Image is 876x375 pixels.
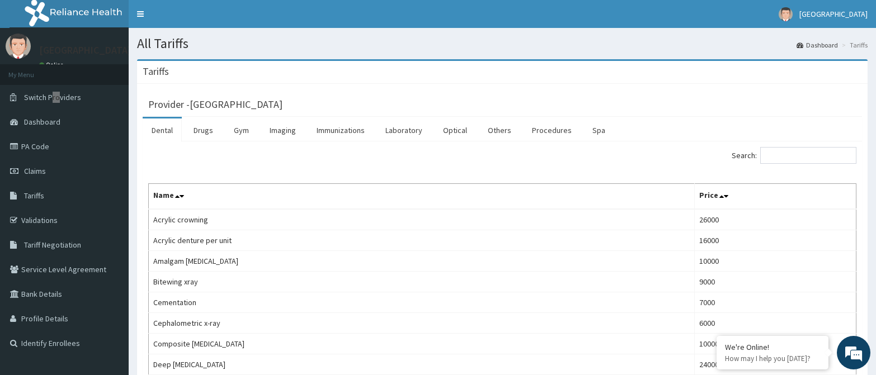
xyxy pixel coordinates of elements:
[149,334,695,354] td: Composite [MEDICAL_DATA]
[185,118,222,142] a: Drugs
[725,342,820,352] div: We're Online!
[694,230,856,251] td: 16000
[694,354,856,375] td: 24000
[760,147,856,164] input: Search:
[694,272,856,292] td: 9000
[24,166,46,176] span: Claims
[148,99,282,110] h3: Provider - [GEOGRAPHIC_DATA]
[21,56,45,84] img: d_794563401_company_1708531726252_794563401
[149,354,695,375] td: Deep [MEDICAL_DATA]
[261,118,305,142] a: Imaging
[694,209,856,230] td: 26000
[183,6,210,32] div: Minimize live chat window
[149,251,695,272] td: Amalgam [MEDICAL_DATA]
[6,34,31,59] img: User Image
[225,118,258,142] a: Gym
[39,61,66,69] a: Online
[797,40,838,50] a: Dashboard
[779,7,793,21] img: User Image
[694,184,856,210] th: Price
[24,240,81,250] span: Tariff Negotiation
[149,209,695,230] td: Acrylic crowning
[149,230,695,251] td: Acrylic denture per unit
[58,63,188,77] div: Chat with us now
[149,313,695,334] td: Cephalometric x-ray
[308,118,374,142] a: Immunizations
[143,118,182,142] a: Dental
[694,334,856,354] td: 10000
[839,40,868,50] li: Tariffs
[149,272,695,292] td: Bitewing xray
[149,292,695,313] td: Cementation
[24,117,60,127] span: Dashboard
[149,184,695,210] th: Name
[479,118,520,142] a: Others
[732,147,856,164] label: Search:
[725,354,820,363] p: How may I help you today?
[39,45,131,55] p: [GEOGRAPHIC_DATA]
[6,253,213,292] textarea: Type your message and hit 'Enter'
[24,92,81,102] span: Switch Providers
[376,118,431,142] a: Laboratory
[434,118,476,142] a: Optical
[799,9,868,19] span: [GEOGRAPHIC_DATA]
[694,292,856,313] td: 7000
[143,67,169,77] h3: Tariffs
[24,191,44,201] span: Tariffs
[137,36,868,51] h1: All Tariffs
[694,251,856,272] td: 10000
[694,313,856,334] td: 6000
[65,115,154,227] span: We're online!
[523,118,581,142] a: Procedures
[583,118,614,142] a: Spa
